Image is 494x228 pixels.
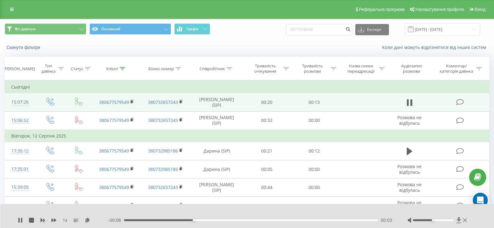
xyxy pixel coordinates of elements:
[290,196,338,215] td: 00:00
[359,7,405,12] span: Реферальна програма
[148,166,178,172] a: 380732985186
[397,182,422,193] span: Розмова не відбулась
[11,200,29,212] div: 12:04:13
[148,148,178,154] a: 380732985186
[381,217,392,223] span: 00:03
[290,178,338,196] td: 00:00
[99,117,129,123] a: 380677579549
[243,111,290,130] td: 00:32
[397,114,422,126] span: Розмова не відбулась
[290,142,338,160] td: 00:12
[148,66,174,71] div: Бізнес номер
[148,99,178,105] a: 380732657243
[3,66,35,71] div: [PERSON_NAME]
[89,23,171,35] button: Основний
[11,145,29,157] div: 17:35:12
[355,24,389,35] button: Експорт
[11,163,29,175] div: 17:35:01
[41,63,56,74] div: Тип дзвінка
[5,45,43,50] button: Скинути фільтри
[199,66,225,71] div: Співробітник
[243,93,290,111] td: 00:20
[108,217,124,223] span: - 00:08
[11,96,29,108] div: 15:07:26
[148,184,178,190] a: 380732657243
[392,63,431,74] div: Аудіозапис розмови
[432,219,434,221] div: Accessibility label
[415,7,464,12] span: Налаштування профілю
[190,142,243,160] td: Дарина (SIP)
[148,202,178,208] a: 380732985186
[243,142,290,160] td: 00:21
[5,130,489,142] td: Вівторок, 12 Серпня 2025
[99,202,129,208] a: 380677579549
[190,178,243,196] td: [PERSON_NAME] (SIP)
[397,200,422,211] span: Розмова не відбулась
[193,219,195,221] div: Accessibility label
[148,117,178,123] a: 380732657243
[382,44,489,50] a: Коли дані можуть відрізнятися вiд інших систем
[71,66,83,71] div: Статус
[344,63,377,74] div: Назва схеми переадресації
[290,111,338,130] td: 00:00
[99,99,129,105] a: 380677579549
[243,160,290,178] td: 00:05
[190,111,243,130] td: [PERSON_NAME] (SIP)
[397,163,422,175] span: Розмова не відбулась
[5,23,86,35] button: Всі дзвінки
[190,196,243,215] td: Дарина (SIP)
[243,178,290,196] td: 00:44
[99,148,129,154] a: 380677579549
[438,63,475,74] div: Коментар/категорія дзвінка
[190,160,243,178] td: Дарина (SIP)
[15,27,36,32] span: Всі дзвінки
[286,24,352,35] input: Пошук за номером
[475,7,486,12] span: Вихід
[106,66,118,71] div: Клієнт
[290,93,338,111] td: 00:13
[190,93,243,111] td: [PERSON_NAME] (SIP)
[63,217,67,223] span: 1 x
[11,114,29,127] div: 15:06:52
[174,23,210,35] button: Графік
[11,181,29,193] div: 15:39:05
[99,184,129,190] a: 380677579549
[473,193,488,208] div: Open Intercom Messenger
[290,160,338,178] td: 00:00
[296,63,329,74] div: Тривалість розмови
[243,196,290,215] td: 00:44
[99,166,129,172] a: 380677579549
[186,27,199,31] span: Графік
[249,63,282,74] div: Тривалість очікування
[5,81,489,93] td: Сьогодні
